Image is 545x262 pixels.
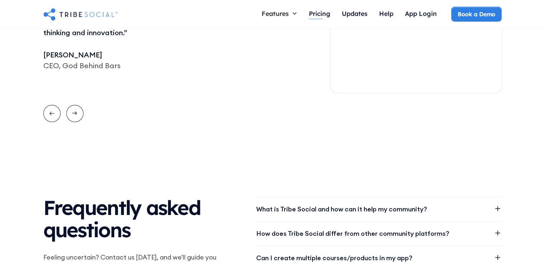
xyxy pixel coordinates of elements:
h2: Frequently asked questions [43,197,228,241]
div: How does Tribe Social differ from other community platforms? [256,229,449,238]
div: [PERSON_NAME] [43,50,301,60]
a: Updates [336,6,373,22]
div: Features [262,9,289,17]
div: App Login [405,9,437,17]
a: Previous slide [43,105,61,122]
div: Updates [342,9,368,17]
div: Help [379,9,393,17]
div: CEO, God Behind Bars [43,60,301,71]
a: App Login [399,6,443,22]
a: Book a Demo [451,6,502,22]
div: Pricing [309,9,330,17]
a: Pricing [303,6,336,22]
div: Features [256,6,303,20]
div: What is Tribe Social and how can it help my community? [256,204,427,214]
a: home [43,7,118,21]
a: Help [373,6,399,22]
a: Next slide [66,105,83,122]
